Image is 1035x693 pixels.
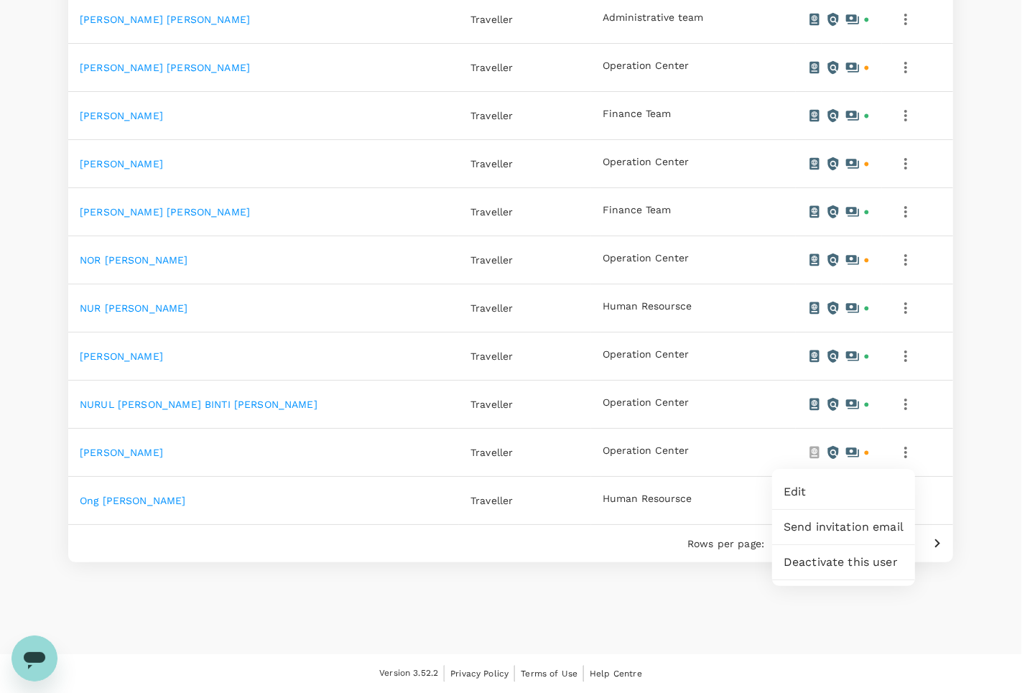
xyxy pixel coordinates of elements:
span: Edit [784,483,904,501]
a: Edit [772,475,915,509]
div: Deactivate this user [772,545,915,580]
span: Deactivate this user [784,554,904,571]
div: Send invitation email [772,510,915,544]
span: Send invitation email [784,518,904,536]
